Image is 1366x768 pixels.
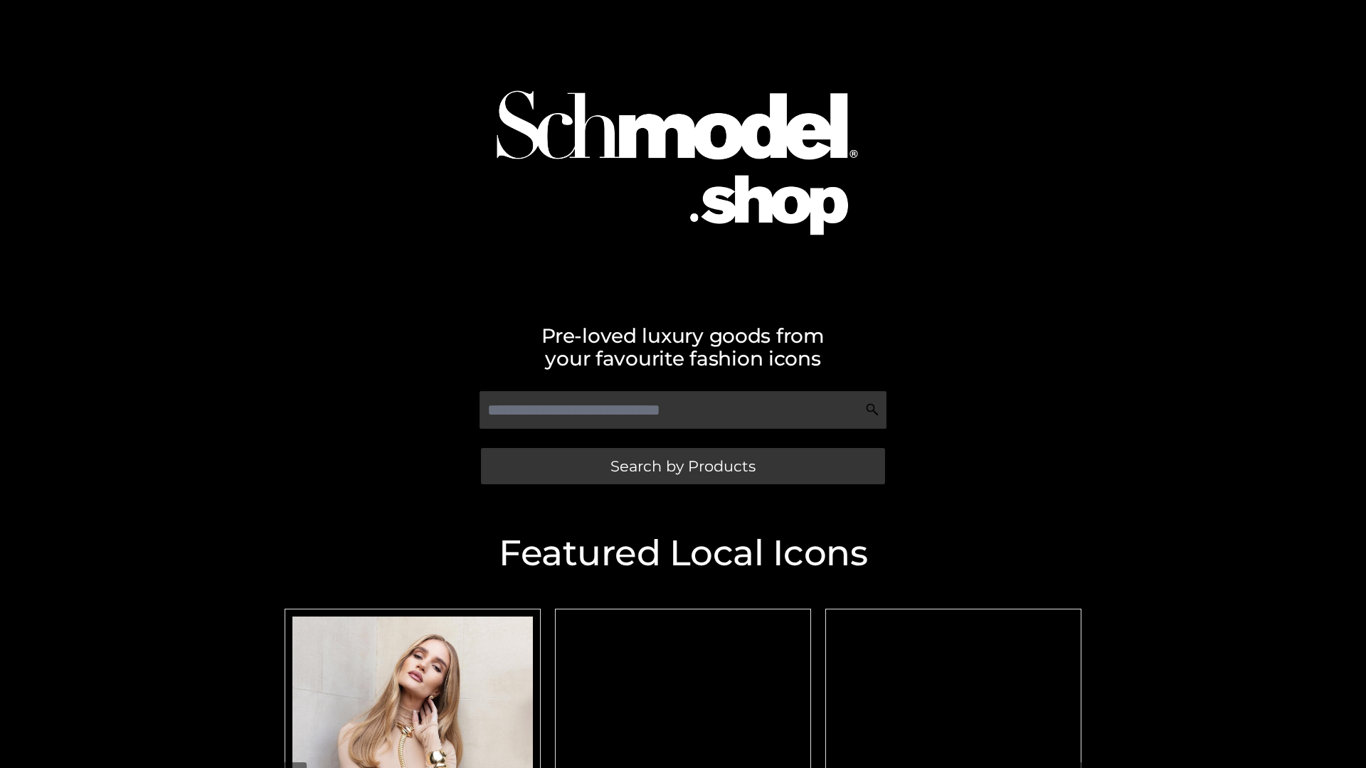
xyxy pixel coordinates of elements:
h2: Pre-loved luxury goods from your favourite fashion icons [277,324,1089,370]
h2: Featured Local Icons​ [277,535,1089,571]
a: Search by Products [481,448,885,484]
span: Search by Products [610,459,756,474]
img: Search Icon [865,402,879,417]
